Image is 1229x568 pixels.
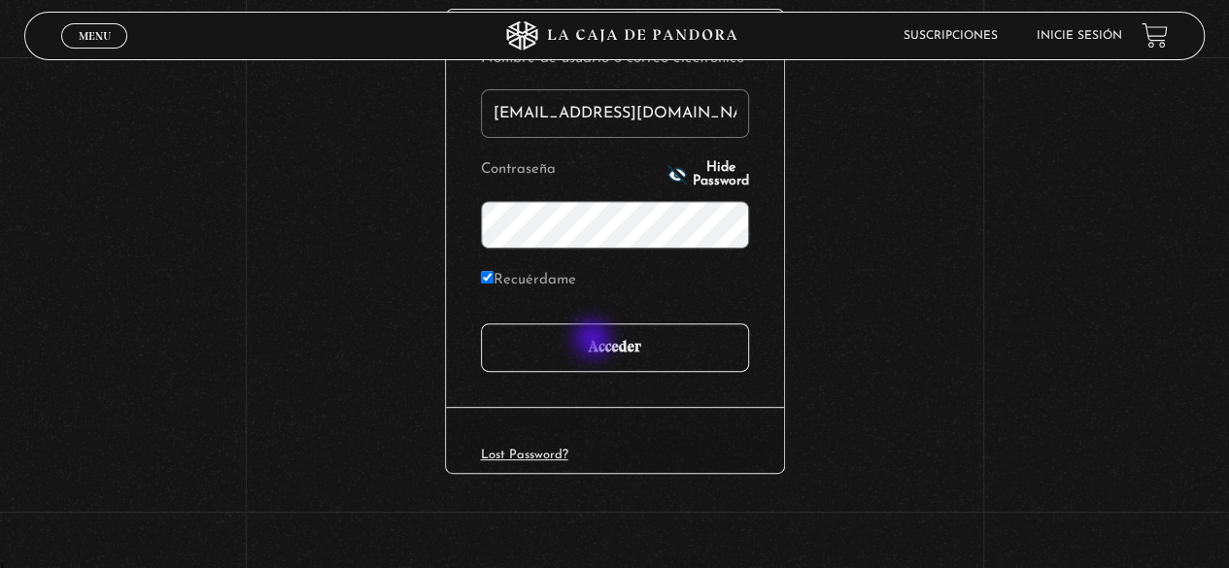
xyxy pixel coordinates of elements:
[1142,22,1168,49] a: View your shopping cart
[72,46,118,59] span: Cerrar
[481,155,663,185] label: Contraseña
[904,30,998,42] a: Suscripciones
[79,30,111,42] span: Menu
[693,161,749,188] span: Hide Password
[667,161,749,188] button: Hide Password
[481,449,568,461] a: Lost Password?
[1037,30,1122,42] a: Inicie sesión
[481,323,749,372] input: Acceder
[481,266,576,296] label: Recuérdame
[481,271,494,284] input: Recuérdame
